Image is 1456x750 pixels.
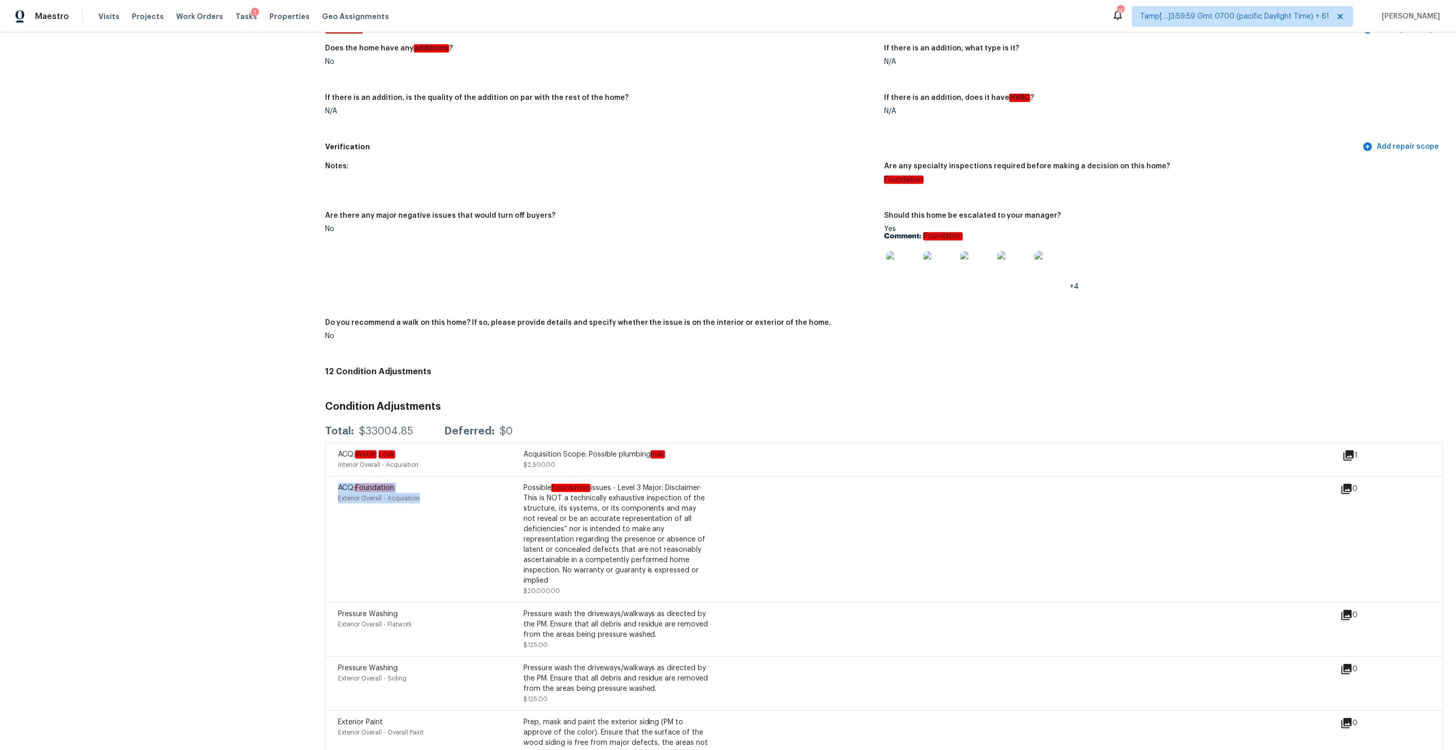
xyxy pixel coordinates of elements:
[884,58,1435,65] div: N/A
[884,94,1034,101] h5: If there is an addition, does it have ?
[523,696,548,702] span: $125.00
[884,225,1435,290] div: Yes
[322,11,389,22] span: Geo Assignments
[325,142,1361,152] h5: Verification
[1009,94,1030,102] em: HVAC
[651,450,665,459] em: leak
[132,11,164,22] span: Projects
[1365,141,1440,153] span: Add repair scope
[355,484,395,492] em: Foundation
[338,611,398,618] span: Pressure Washing
[35,11,69,22] span: Maestro
[338,484,395,492] span: ACQ:
[523,663,709,694] div: Pressure wash the driveways/walkways as directed by the PM. Ensure that all debris and residue ar...
[884,108,1435,115] div: N/A
[98,11,120,22] span: Visits
[338,495,420,501] span: Exterior Overall - Acquisition
[1378,11,1441,22] span: [PERSON_NAME]
[325,426,354,437] div: Total:
[325,163,349,170] h5: Notes:
[884,176,924,184] em: Foundation
[269,11,310,22] span: Properties
[338,719,383,726] span: Exterior Paint
[1341,483,1391,495] div: 0
[325,319,832,326] h5: Do you recommend a walk on this home? If so, please provide details and specify whether the issue...
[325,333,876,340] div: No
[1117,6,1124,16] div: 748
[325,94,629,101] h5: If there is an addition, is the quality of the addition on par with the rest of the home?
[325,402,1444,412] h3: Condition Adjustments
[523,449,709,460] div: Acquisition Scope: Possible plumbing
[325,25,363,33] em: Additions
[338,665,398,672] span: Pressure Washing
[325,58,876,65] div: No
[325,45,453,52] h5: Does the home have any ?
[523,483,709,586] div: Possible issues - Level 3 Major: Disclaimer: This is NOT a technically exhaustive inspection of t...
[325,108,876,115] div: N/A
[338,621,412,627] span: Exterior Overall - Flatwork
[338,450,395,459] span: ACQ:
[1141,11,1330,22] span: Tamp[…]3:59:59 Gmt 0700 (pacific Daylight Time) + 61
[355,450,377,459] em: Water
[251,8,259,18] div: 1
[523,642,548,648] span: $125.00
[379,450,395,459] em: Leak
[551,484,590,492] em: foundation
[359,426,413,437] div: $33004.85
[884,163,1170,170] h5: Are any specialty inspections required before making a decision on this home?
[1070,283,1079,290] span: +4
[884,45,1019,52] h5: If there is an addition, what type is it?
[414,44,449,53] em: additions
[338,675,407,682] span: Exterior Overall - Siding
[1341,609,1391,621] div: 0
[923,232,963,240] em: Foundation
[1361,137,1444,156] button: Add repair scope
[500,426,513,437] div: $0
[338,729,424,736] span: Exterior Overall - Overall Paint
[176,11,223,22] span: Work Orders
[1341,717,1391,729] div: 0
[523,462,555,468] span: $2,500.00
[338,462,418,468] span: Interior Overall - Acquisition
[1341,663,1391,675] div: 0
[884,233,921,240] b: Comment:
[1343,449,1391,462] div: 1
[325,367,1444,377] h4: 12 Condition Adjustments
[884,212,1061,219] h5: Should this home be escalated to your manager?
[444,426,495,437] div: Deferred:
[325,225,876,233] div: No
[235,13,257,20] span: Tasks
[523,588,560,594] span: $20,000.00
[523,609,709,640] div: Pressure wash the driveways/walkways as directed by the PM. Ensure that all debris and residue ar...
[325,212,555,219] h5: Are there any major negative issues that would turn off buyers?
